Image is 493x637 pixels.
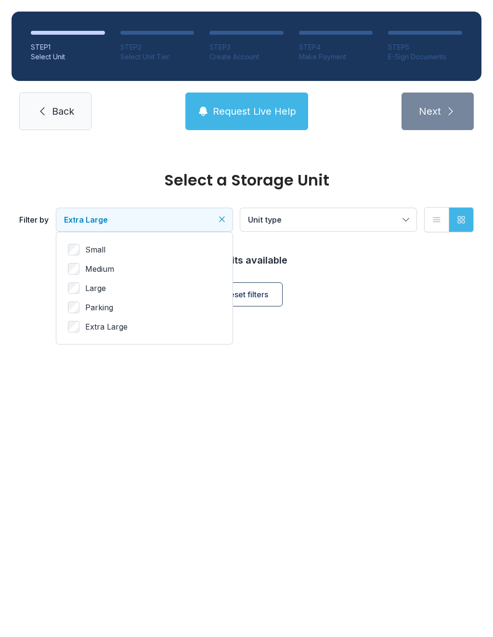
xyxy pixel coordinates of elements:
[19,253,474,267] div: No units available
[299,42,373,52] div: STEP 4
[388,52,462,62] div: E-Sign Documents
[31,42,105,52] div: STEP 1
[64,215,108,225] span: Extra Large
[56,208,233,231] button: Extra Large
[213,105,296,118] span: Request Live Help
[85,282,106,294] span: Large
[68,282,79,294] input: Large
[299,52,373,62] div: Make Payment
[85,244,105,255] span: Small
[217,214,227,224] button: Clear filters
[248,215,282,225] span: Unit type
[419,105,441,118] span: Next
[31,52,105,62] div: Select Unit
[85,263,114,275] span: Medium
[240,208,416,231] button: Unit type
[19,214,49,226] div: Filter by
[68,321,79,332] input: Extra Large
[120,42,195,52] div: STEP 2
[85,302,113,313] span: Parking
[52,105,74,118] span: Back
[68,263,79,275] input: Medium
[68,244,79,255] input: Small
[209,52,284,62] div: Create Account
[388,42,462,52] div: STEP 5
[120,52,195,62] div: Select Unit Tier
[85,321,128,332] span: Extra Large
[209,42,284,52] div: STEP 3
[68,302,79,313] input: Parking
[19,173,474,188] div: Select a Storage Unit
[225,289,268,300] span: Reset filters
